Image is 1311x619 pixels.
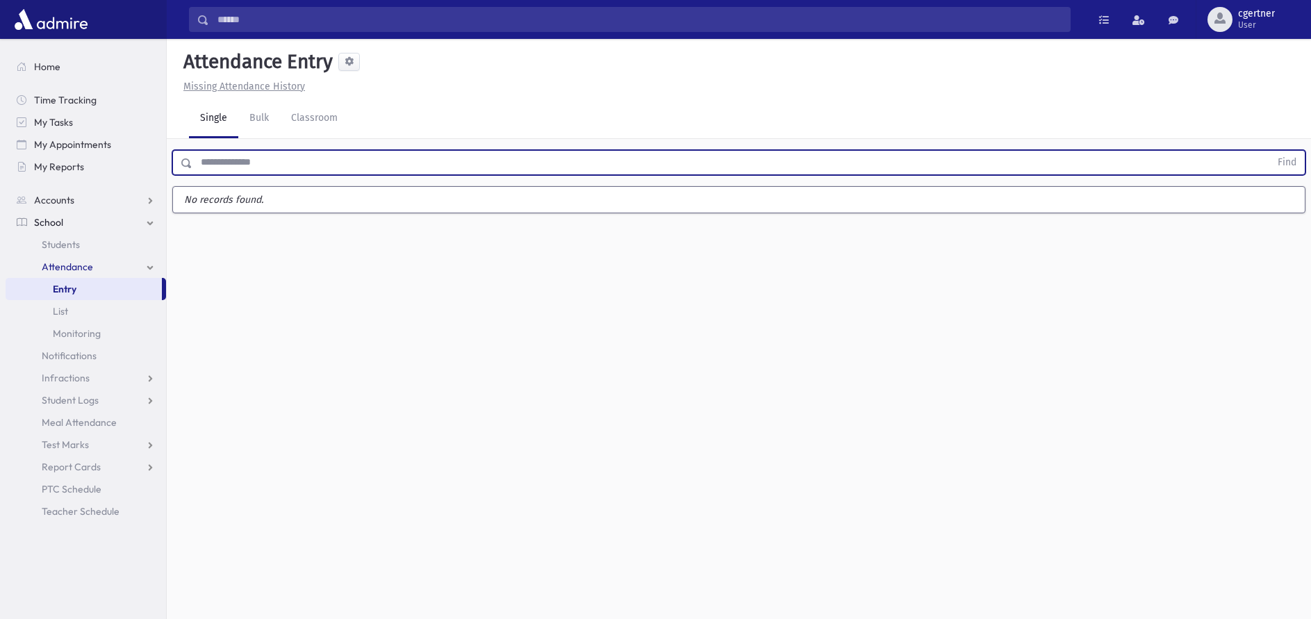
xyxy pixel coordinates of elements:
u: Missing Attendance History [183,81,305,92]
a: Students [6,233,166,256]
a: Bulk [238,99,280,138]
span: User [1238,19,1275,31]
a: Student Logs [6,389,166,411]
h5: Attendance Entry [178,50,333,74]
span: cgertner [1238,8,1275,19]
span: My Tasks [34,116,73,129]
span: Accounts [34,194,74,206]
a: Missing Attendance History [178,81,305,92]
a: Notifications [6,345,166,367]
label: No records found. [173,187,1305,213]
a: Monitoring [6,322,166,345]
span: Entry [53,283,76,295]
span: Report Cards [42,461,101,473]
a: Attendance [6,256,166,278]
span: List [53,305,68,317]
a: List [6,300,166,322]
span: PTC Schedule [42,483,101,495]
span: Meal Attendance [42,416,117,429]
span: My Reports [34,160,84,173]
img: AdmirePro [11,6,91,33]
a: My Reports [6,156,166,178]
a: Meal Attendance [6,411,166,434]
a: Accounts [6,189,166,211]
a: PTC Schedule [6,478,166,500]
span: My Appointments [34,138,111,151]
a: Teacher Schedule [6,500,166,522]
a: Infractions [6,367,166,389]
span: Home [34,60,60,73]
button: Find [1269,151,1305,174]
input: Search [209,7,1070,32]
a: My Appointments [6,133,166,156]
span: Test Marks [42,438,89,451]
a: School [6,211,166,233]
span: School [34,216,63,229]
a: Single [189,99,238,138]
a: My Tasks [6,111,166,133]
span: Teacher Schedule [42,505,119,518]
a: Entry [6,278,162,300]
span: Monitoring [53,327,101,340]
span: Infractions [42,372,90,384]
a: Test Marks [6,434,166,456]
a: Report Cards [6,456,166,478]
span: Students [42,238,80,251]
span: Time Tracking [34,94,97,106]
span: Notifications [42,349,97,362]
a: Classroom [280,99,349,138]
span: Attendance [42,261,93,273]
a: Time Tracking [6,89,166,111]
a: Home [6,56,166,78]
span: Student Logs [42,394,99,406]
